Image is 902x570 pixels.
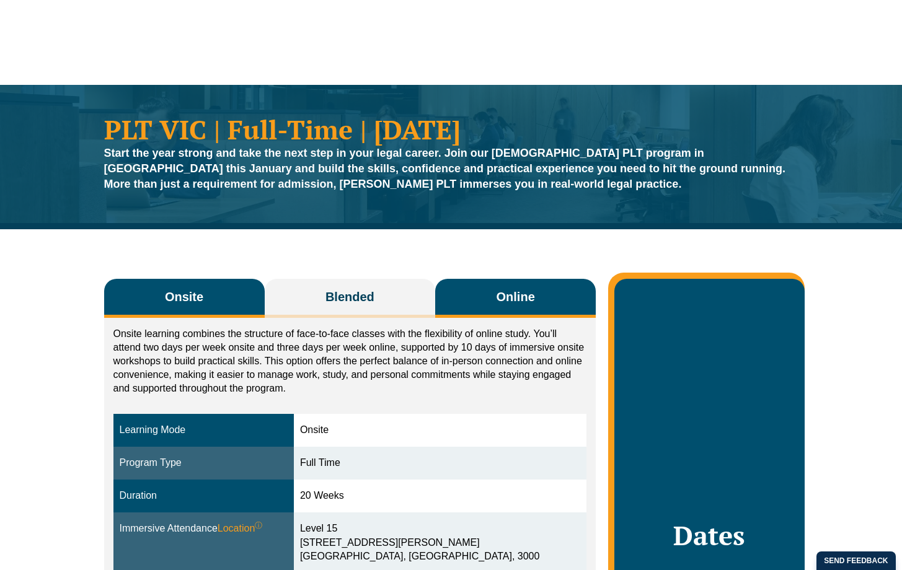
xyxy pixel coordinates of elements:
div: Learning Mode [120,423,288,437]
span: Blended [325,288,374,305]
div: Program Type [120,456,288,470]
div: Immersive Attendance [120,522,288,536]
div: Duration [120,489,288,503]
div: Level 15 [STREET_ADDRESS][PERSON_NAME] [GEOGRAPHIC_DATA], [GEOGRAPHIC_DATA], 3000 [300,522,580,564]
div: Onsite [300,423,580,437]
span: Location [218,522,263,536]
div: 20 Weeks [300,489,580,503]
span: Online [497,288,535,305]
span: Onsite [165,288,203,305]
sup: ⓘ [255,521,262,530]
h1: PLT VIC | Full-Time | [DATE] [104,116,798,142]
p: Onsite learning combines the structure of face-to-face classes with the flexibility of online stu... [113,327,587,395]
div: Full Time [300,456,580,470]
strong: Start the year strong and take the next step in your legal career. Join our [DEMOGRAPHIC_DATA] PL... [104,147,786,190]
h2: Dates [627,520,792,551]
